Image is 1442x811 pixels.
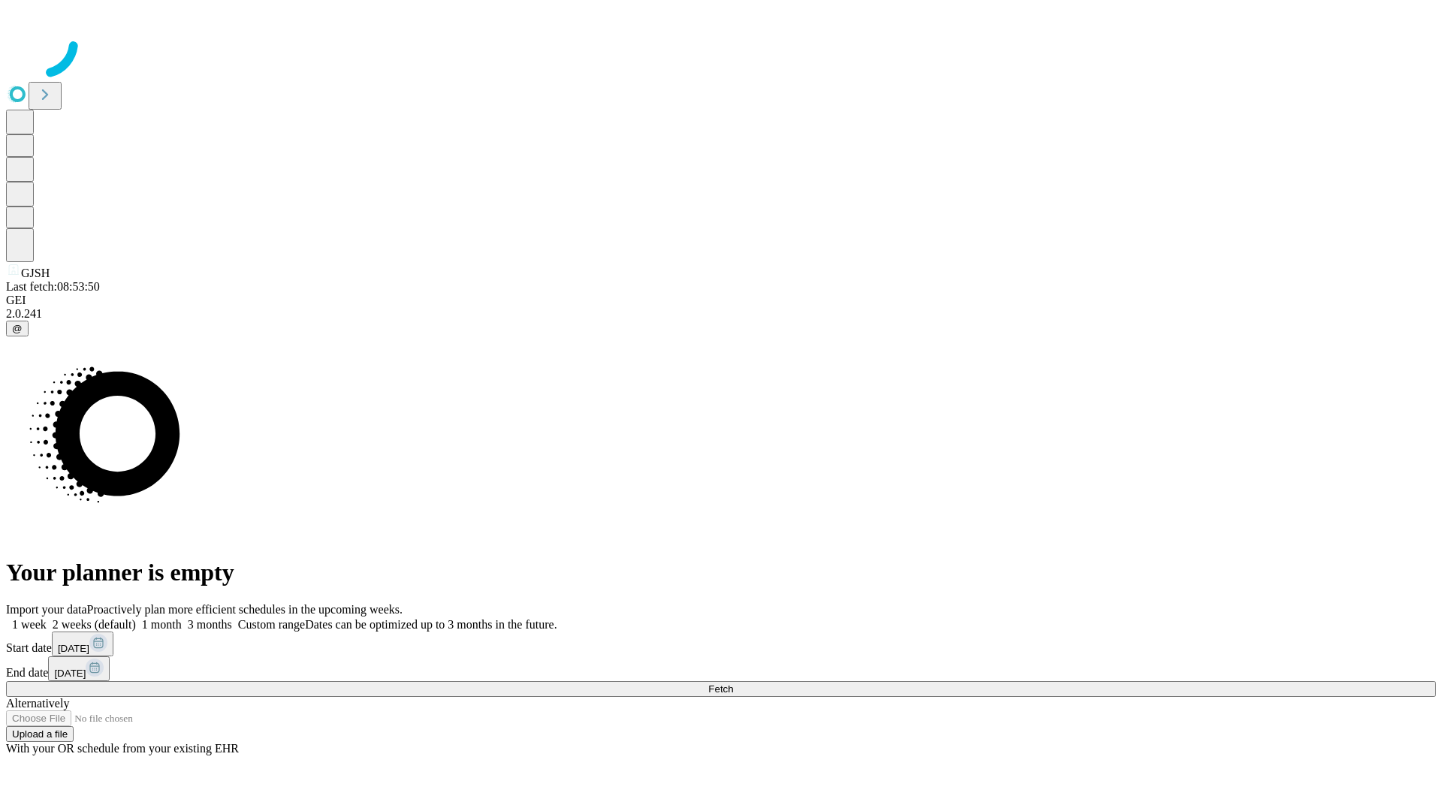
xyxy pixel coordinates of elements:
[6,632,1436,656] div: Start date
[87,603,403,616] span: Proactively plan more efficient schedules in the upcoming weeks.
[6,726,74,742] button: Upload a file
[305,618,557,631] span: Dates can be optimized up to 3 months in the future.
[53,618,136,631] span: 2 weeks (default)
[6,307,1436,321] div: 2.0.241
[6,742,239,755] span: With your OR schedule from your existing EHR
[58,643,89,654] span: [DATE]
[238,618,305,631] span: Custom range
[52,632,113,656] button: [DATE]
[188,618,232,631] span: 3 months
[6,559,1436,586] h1: Your planner is empty
[6,280,100,293] span: Last fetch: 08:53:50
[21,267,50,279] span: GJSH
[6,697,69,710] span: Alternatively
[708,683,733,695] span: Fetch
[6,681,1436,697] button: Fetch
[54,668,86,679] span: [DATE]
[6,321,29,336] button: @
[12,323,23,334] span: @
[6,656,1436,681] div: End date
[142,618,182,631] span: 1 month
[6,294,1436,307] div: GEI
[48,656,110,681] button: [DATE]
[12,618,47,631] span: 1 week
[6,603,87,616] span: Import your data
